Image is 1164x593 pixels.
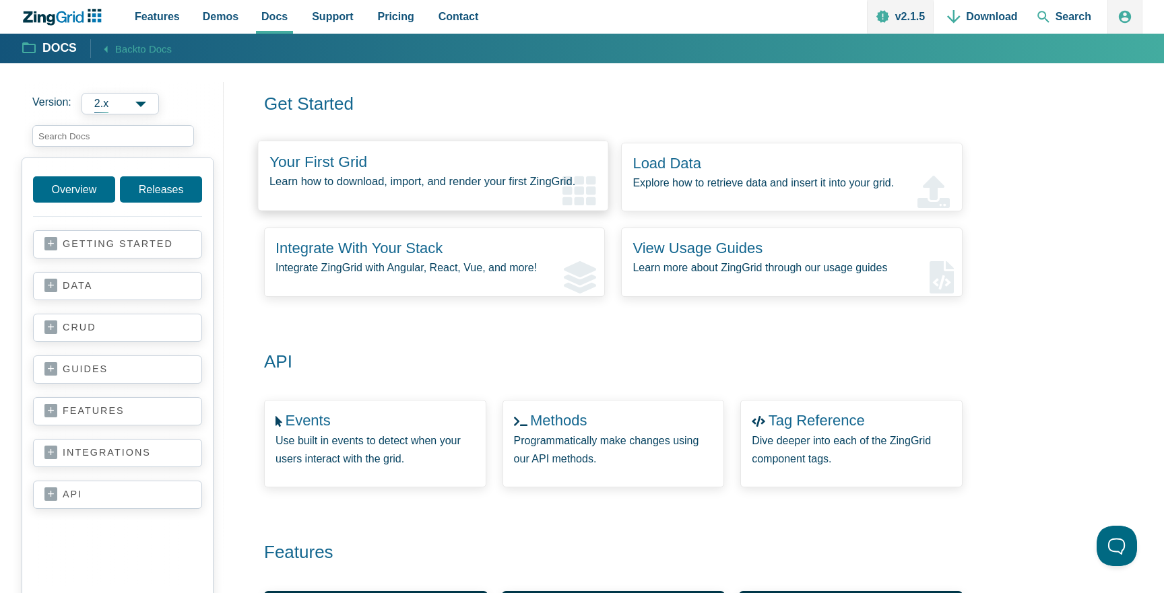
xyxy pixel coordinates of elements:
[44,321,191,335] a: crud
[1097,526,1137,566] iframe: Help Scout Beacon - Open
[248,93,946,116] h2: Get Started
[276,240,443,256] a: Integrate With Your Stack
[439,7,479,26] span: Contact
[90,39,172,57] a: Backto Docs
[285,412,330,429] a: Events
[33,176,115,203] a: Overview
[115,40,172,57] span: Back
[23,40,77,57] a: Docs
[44,363,191,376] a: guides
[633,155,701,172] a: Load Data
[248,351,946,374] h2: API
[633,240,763,256] a: View Usage Guides
[32,93,213,114] label: Versions
[44,488,191,501] a: api
[769,412,865,429] a: Tag Reference
[44,446,191,460] a: integrations
[44,238,191,251] a: getting started
[44,279,191,293] a: data
[269,153,367,170] a: Your First Grid
[312,7,353,26] span: Support
[633,174,950,192] p: Explore how to retrieve data and insert it into your grid.
[261,7,288,26] span: Docs
[752,431,951,468] p: Dive deeper into each of the ZingGrid component tags.
[120,176,202,203] a: Releases
[276,431,475,468] p: Use built in events to detect when your users interact with the grid.
[633,258,950,277] p: Learn more about ZingGrid through our usage guides
[44,405,191,418] a: features
[135,7,180,26] span: Features
[32,125,194,147] input: search input
[276,258,593,277] p: Integrate ZingGrid with Angular, React, Vue, and more!
[32,93,71,114] span: Version:
[269,172,597,191] p: Learn how to download, import, and render your first ZingGrid.
[248,541,946,564] h2: Features
[530,412,587,429] a: Methods
[514,431,713,468] p: Programmatically make changes using our API methods.
[42,42,77,55] strong: Docs
[203,7,238,26] span: Demos
[22,9,108,26] a: ZingChart Logo. Click to return to the homepage
[137,43,172,55] span: to Docs
[378,7,414,26] span: Pricing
